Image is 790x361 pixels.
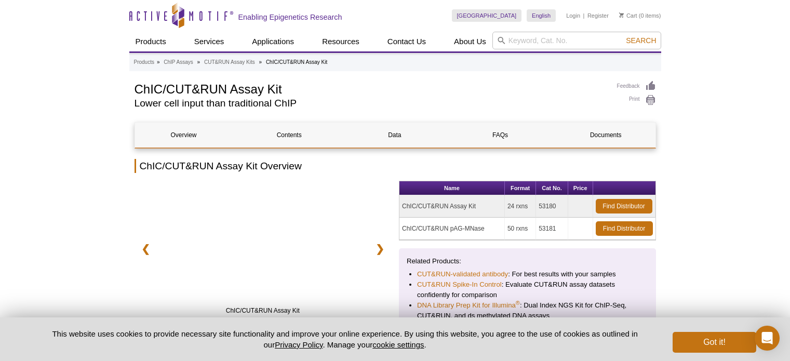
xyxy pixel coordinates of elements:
p: Related Products: [407,256,648,266]
a: Documents [557,123,654,148]
div: Open Intercom Messenger [755,326,780,351]
a: Privacy Policy [275,340,323,349]
td: 53180 [536,195,568,218]
a: [GEOGRAPHIC_DATA] [452,9,522,22]
td: 50 rxns [505,218,536,240]
a: Find Distributor [596,199,652,213]
a: Find Distributor [596,221,653,236]
li: » [259,59,262,65]
h1: ChIC/CUT&RUN Assay Kit [135,81,607,96]
td: 24 rxns [505,195,536,218]
h2: Enabling Epigenetics Research [238,12,342,22]
a: CUT&RUN-validated antibody [417,269,508,279]
a: Products [129,32,172,51]
th: Name [399,181,505,195]
a: Resources [316,32,366,51]
td: 53181 [536,218,568,240]
a: Services [188,32,231,51]
a: About Us [448,32,492,51]
a: Products [134,58,154,67]
a: DNA Library Prep Kit for Illumina® [417,300,520,311]
button: Search [623,36,659,45]
li: » [197,59,200,65]
a: CUT&RUN Spike-In Control [417,279,502,290]
button: Got it! [673,332,756,353]
img: Your Cart [619,12,624,18]
a: Overview [135,123,233,148]
a: Register [587,12,609,19]
a: Print [617,95,656,106]
a: ❮ [135,237,157,261]
li: | [583,9,585,22]
a: ❯ [369,237,391,261]
a: CUT&RUN Assay Kits [204,58,255,67]
button: cookie settings [372,340,424,349]
input: Keyword, Cat. No. [492,32,661,49]
li: ChIC/CUT&RUN Assay Kit [266,59,327,65]
h2: Lower cell input than traditional ChIP [135,99,607,108]
th: Format [505,181,536,195]
a: Login [566,12,580,19]
li: : Evaluate CUT&RUN assay datasets confidently for comparison [417,279,638,300]
a: Contents [240,123,338,148]
a: ChIP Assays [164,58,193,67]
a: Data [346,123,444,148]
td: ChIC/CUT&RUN Assay Kit [399,195,505,218]
a: Applications [246,32,300,51]
th: Cat No. [536,181,568,195]
td: ChIC/CUT&RUN pAG-MNase [399,218,505,240]
a: Feedback [617,81,656,92]
h2: ChIC/CUT&RUN Assay Kit Overview [135,159,656,173]
sup: ® [516,300,520,306]
li: : Dual Index NGS Kit for ChIP-Seq, CUT&RUN, and ds methylated DNA assays [417,300,638,321]
a: FAQs [451,123,549,148]
span: ChIC/CUT&RUN Assay Kit [160,305,366,316]
li: : For best results with your samples [417,269,638,279]
a: Cart [619,12,637,19]
li: (0 items) [619,9,661,22]
a: English [527,9,556,22]
span: Search [626,36,656,45]
p: This website uses cookies to provide necessary site functionality and improve your online experie... [34,328,656,350]
th: Price [568,181,593,195]
a: Contact Us [381,32,432,51]
li: » [157,59,160,65]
